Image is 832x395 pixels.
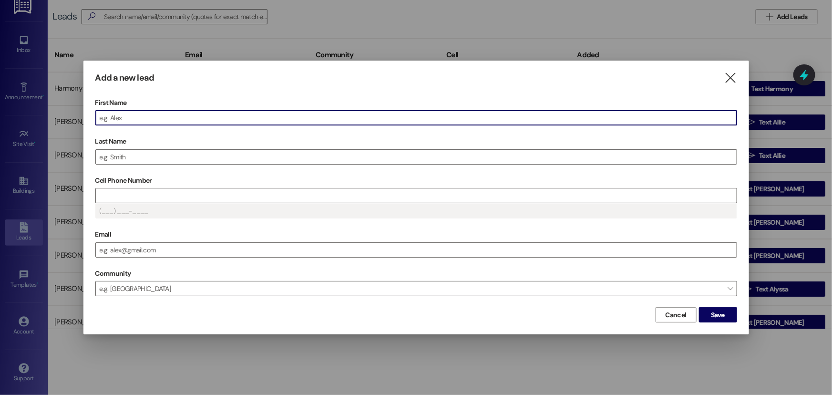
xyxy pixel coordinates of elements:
label: Email [95,227,737,242]
input: e.g. Alex [96,111,737,125]
button: Save [699,307,737,322]
input: e.g. alex@gmail.com [96,243,737,257]
span: e.g. [GEOGRAPHIC_DATA] [95,281,737,296]
input: e.g. Smith [96,150,737,164]
span: Cancel [666,310,687,320]
h3: Add a new lead [95,73,154,83]
i:  [724,73,737,83]
button: Cancel [656,307,697,322]
label: Cell Phone Number [95,173,737,188]
label: Community [95,266,131,281]
span: Save [711,310,725,320]
label: First Name [95,95,737,110]
label: Last Name [95,134,737,149]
